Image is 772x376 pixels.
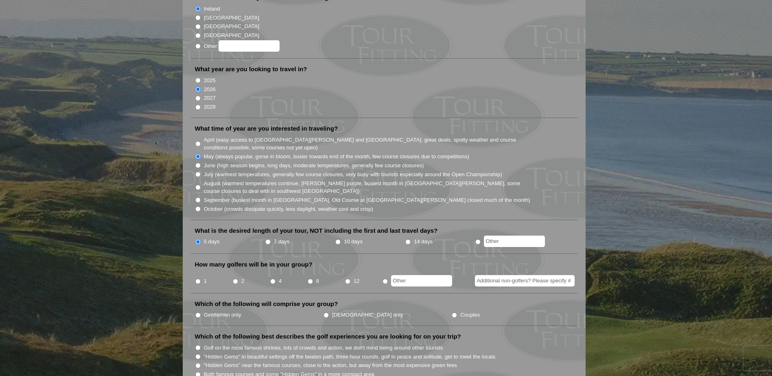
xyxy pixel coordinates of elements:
label: 2027 [204,94,216,102]
label: What is the desired length of your tour, NOT including the first and last travel days? [195,227,438,235]
label: [GEOGRAPHIC_DATA] [204,14,259,22]
label: What time of year are you interested in traveling? [195,125,338,133]
label: 10 days [344,238,363,246]
label: 2025 [204,77,216,85]
label: [GEOGRAPHIC_DATA] [204,31,259,39]
label: [DEMOGRAPHIC_DATA] only [332,311,403,319]
label: Couples [460,311,480,319]
label: 4 [279,277,282,285]
label: June (high season begins, long days, moderate temperatures, generally few course closures) [204,162,424,170]
label: Gentlemen only [204,311,241,319]
label: 5 days [204,238,220,246]
label: 2 [241,277,244,285]
label: Golf on the most famous shrines, lots of crowds and action, we don't mind being around other tour... [204,344,443,352]
label: 2026 [204,85,216,94]
label: What year are you looking to travel in? [195,65,307,73]
label: September (busiest month in [GEOGRAPHIC_DATA], Old Course at [GEOGRAPHIC_DATA][PERSON_NAME] close... [204,196,530,204]
label: Which of the following best describes the golf experiences you are looking for on your trip? [195,332,461,341]
label: Ireland [204,5,220,13]
label: July (warmest temperatures, generally few course closures, very busy with tourists especially aro... [204,171,502,179]
label: "Hidden Gems" near the famous courses, close to the action, but away from the most expensive gree... [204,361,457,369]
label: Other: [204,40,280,52]
label: "Hidden Gems" in beautiful settings off the beaten path, three hour rounds, golf in peace and sol... [204,353,496,361]
input: Additional non-golfers? Please specify # [475,275,575,286]
label: How many golfers will be in your group? [195,260,313,269]
label: October (crowds dissipate quickly, less daylight, weather cool and crisp) [204,205,374,213]
input: Other [391,275,452,286]
label: August (warmest temperatures continue, [PERSON_NAME] purple, busiest month in [GEOGRAPHIC_DATA][P... [204,179,531,195]
label: May (always popular, gorse in bloom, busier towards end of the month, few course closures due to ... [204,153,469,161]
label: 2028 [204,103,216,111]
label: Which of the following will comprise your group? [195,300,338,308]
label: April (easy access to [GEOGRAPHIC_DATA][PERSON_NAME] and [GEOGRAPHIC_DATA], great deals, spotty w... [204,136,531,152]
label: 1 [204,277,207,285]
label: 12 [354,277,360,285]
label: [GEOGRAPHIC_DATA] [204,22,259,31]
label: 14 days [414,238,433,246]
label: 7 days [274,238,290,246]
input: Other [484,236,545,247]
input: Other: [219,40,280,52]
label: 8 [316,277,319,285]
